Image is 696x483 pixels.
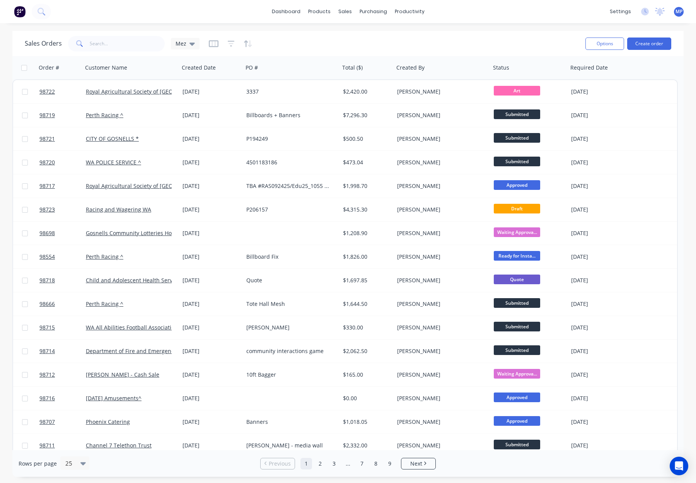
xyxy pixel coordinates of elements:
a: 98721 [39,127,86,150]
div: [DATE] [571,206,633,213]
div: [DATE] [571,135,633,143]
a: [PERSON_NAME] - Cash Sale [86,371,159,378]
div: [PERSON_NAME] [246,324,332,331]
span: 98722 [39,88,55,96]
a: Department of Fire and Emergency Services [86,347,200,355]
span: Waiting Approva... [494,227,540,237]
div: Tote Hall Mesh [246,300,332,308]
div: [PERSON_NAME] [397,135,483,143]
a: Next page [401,460,435,468]
div: Billboards + Banners [246,111,332,119]
div: [DATE] [571,229,633,237]
a: Channel 7 Telethon Trust [86,442,152,449]
div: [PERSON_NAME] [397,371,483,379]
a: Previous page [261,460,295,468]
div: [DATE] [571,276,633,284]
div: [DATE] [183,88,240,96]
a: Page 8 [370,458,382,469]
div: [DATE] [183,418,240,426]
div: $4,315.30 [343,206,389,213]
img: Factory [14,6,26,17]
div: $1,697.85 [343,276,389,284]
div: [DATE] [571,324,633,331]
div: [PERSON_NAME] [397,418,483,426]
div: [PERSON_NAME] [397,324,483,331]
div: Created By [396,64,425,72]
span: Approved [494,180,540,190]
h1: Sales Orders [25,40,62,47]
a: 98715 [39,316,86,339]
a: 98707 [39,410,86,434]
div: [DATE] [571,88,633,96]
a: 98666 [39,292,86,316]
div: [DATE] [571,418,633,426]
div: [PERSON_NAME] [397,229,483,237]
a: 98714 [39,340,86,363]
div: $2,420.00 [343,88,389,96]
div: [DATE] [183,371,240,379]
span: 98554 [39,253,55,261]
a: Royal Agricultural Society of [GEOGRAPHIC_DATA] [86,88,213,95]
span: Submitted [494,133,540,143]
div: [DATE] [183,324,240,331]
div: [DATE] [183,276,240,284]
span: Draft [494,204,540,213]
div: P206157 [246,206,332,213]
a: Jump forward [342,458,354,469]
div: $7,296.30 [343,111,389,119]
a: Racing and Wagering WA [86,206,151,213]
span: Submitted [494,345,540,355]
div: [DATE] [571,253,633,261]
div: [PERSON_NAME] [397,442,483,449]
div: $1,826.00 [343,253,389,261]
div: 4501183186 [246,159,332,166]
div: [DATE] [183,135,240,143]
span: Mez [176,39,186,48]
div: settings [606,6,635,17]
div: Status [493,64,509,72]
div: [PERSON_NAME] [397,394,483,402]
a: Royal Agricultural Society of [GEOGRAPHIC_DATA] [86,182,213,189]
div: [DATE] [183,442,240,449]
div: [DATE] [571,442,633,449]
div: [DATE] [183,300,240,308]
div: sales [334,6,356,17]
span: Waiting Approva... [494,369,540,379]
div: [DATE] [571,111,633,119]
div: Required Date [570,64,608,72]
a: Page 3 [328,458,340,469]
div: $2,332.00 [343,442,389,449]
div: $2,062.50 [343,347,389,355]
a: 98712 [39,363,86,386]
span: Quote [494,275,540,284]
span: 98723 [39,206,55,213]
span: 98712 [39,371,55,379]
div: Open Intercom Messenger [670,457,688,475]
div: [PERSON_NAME] [397,300,483,308]
div: [DATE] [183,159,240,166]
div: $1,998.70 [343,182,389,190]
span: 98718 [39,276,55,284]
span: Submitted [494,157,540,166]
a: dashboard [268,6,304,17]
span: Art [494,86,540,96]
a: 98722 [39,80,86,103]
a: Perth Racing ^ [86,300,123,307]
ul: Pagination [257,458,439,469]
div: [PERSON_NAME] [397,276,483,284]
div: [PERSON_NAME] [397,111,483,119]
div: $500.50 [343,135,389,143]
div: [DATE] [183,253,240,261]
div: $1,208.90 [343,229,389,237]
div: [PERSON_NAME] [397,159,483,166]
input: Search... [90,36,165,51]
div: Quote [246,276,332,284]
span: 98714 [39,347,55,355]
div: 10ft Bagger [246,371,332,379]
a: WA POLICE SERVICE ^ [86,159,141,166]
a: Perth Racing ^ [86,111,123,119]
a: Perth Racing ^ [86,253,123,260]
a: Page 2 [314,458,326,469]
div: 3337 [246,88,332,96]
div: [PERSON_NAME] [397,347,483,355]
